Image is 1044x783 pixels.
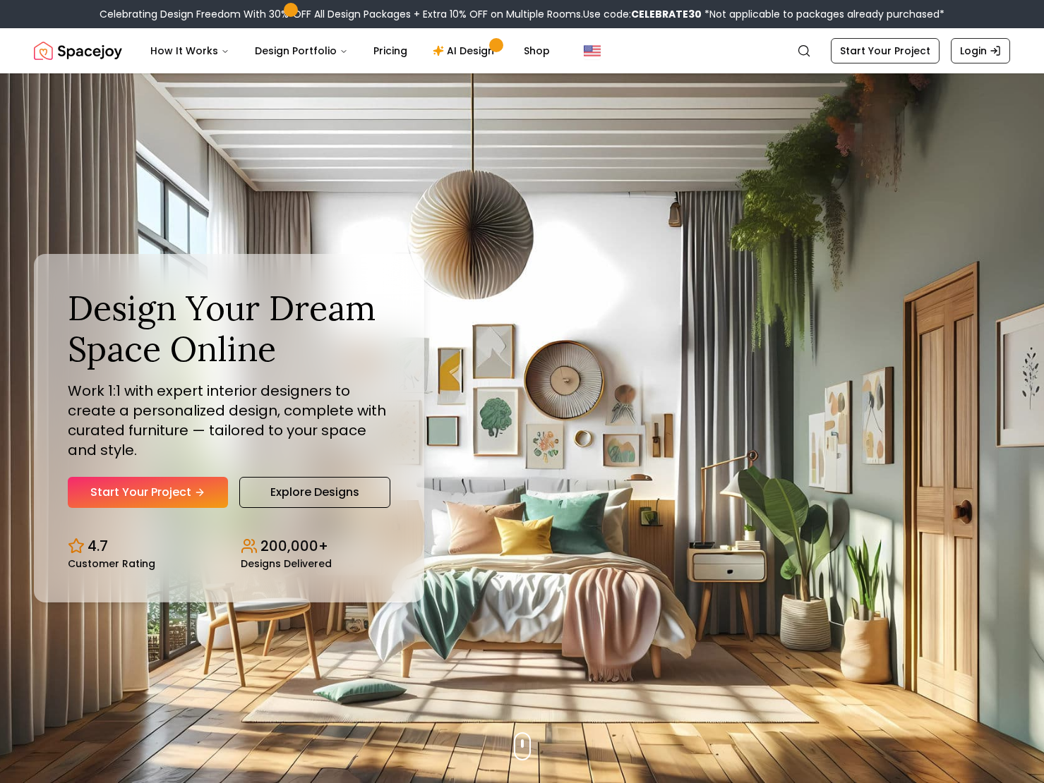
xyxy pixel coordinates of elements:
b: CELEBRATE30 [631,7,702,21]
a: AI Design [421,37,510,65]
a: Start Your Project [68,477,228,508]
a: Login [951,38,1010,63]
p: 200,000+ [260,536,328,556]
img: Spacejoy Logo [34,37,122,65]
div: Design stats [68,525,390,569]
p: 4.7 [88,536,108,556]
span: *Not applicable to packages already purchased* [702,7,944,21]
small: Designs Delivered [241,559,332,569]
h1: Design Your Dream Space Online [68,288,390,369]
div: Celebrating Design Freedom With 30% OFF All Design Packages + Extra 10% OFF on Multiple Rooms. [100,7,944,21]
a: Explore Designs [239,477,390,508]
p: Work 1:1 with expert interior designers to create a personalized design, complete with curated fu... [68,381,390,460]
a: Pricing [362,37,419,65]
img: United States [584,42,601,59]
a: Start Your Project [831,38,940,63]
span: Use code: [583,7,702,21]
nav: Global [34,28,1010,73]
nav: Main [139,37,561,65]
small: Customer Rating [68,559,155,569]
button: How It Works [139,37,241,65]
a: Spacejoy [34,37,122,65]
button: Design Portfolio [244,37,359,65]
a: Shop [512,37,561,65]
